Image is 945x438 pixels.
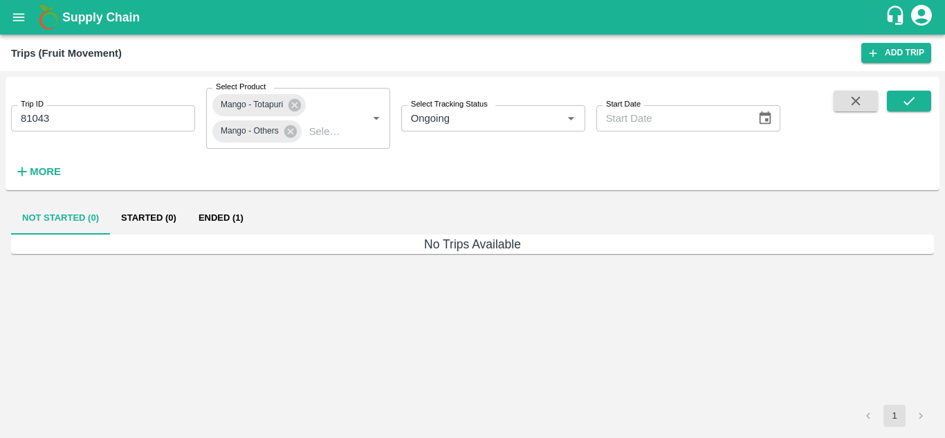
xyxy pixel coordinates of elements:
button: Not Started (0) [11,201,110,235]
div: account of current user [909,3,934,32]
button: Ended (1) [187,201,255,235]
input: Select Tracking Status [405,109,540,127]
button: Open [562,109,580,127]
button: page 1 [883,405,906,427]
button: Started (0) [110,201,187,235]
strong: More [30,166,61,177]
button: More [11,160,64,183]
b: Supply Chain [62,10,140,24]
input: Start Date [596,105,747,131]
a: Supply Chain [62,8,885,27]
input: Select Product [304,122,345,140]
a: Add Trip [861,43,931,63]
label: Select Product [216,82,266,93]
div: Trips (Fruit Movement) [11,44,122,62]
div: Mango - Totapuri [212,94,306,116]
button: open drawer [3,1,35,33]
label: Start Date [606,99,641,110]
div: Mango - Others [212,120,302,143]
button: Choose date [752,105,778,131]
div: customer-support [885,5,909,30]
nav: pagination navigation [855,405,934,427]
span: Mango - Others [212,124,287,138]
label: Trip ID [21,99,44,110]
h6: No Trips Available [11,235,934,254]
span: Mango - Totapuri [212,98,291,112]
img: logo [35,3,62,31]
button: Open [367,109,385,127]
input: Enter Trip ID [11,105,195,131]
label: Select Tracking Status [411,99,488,110]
